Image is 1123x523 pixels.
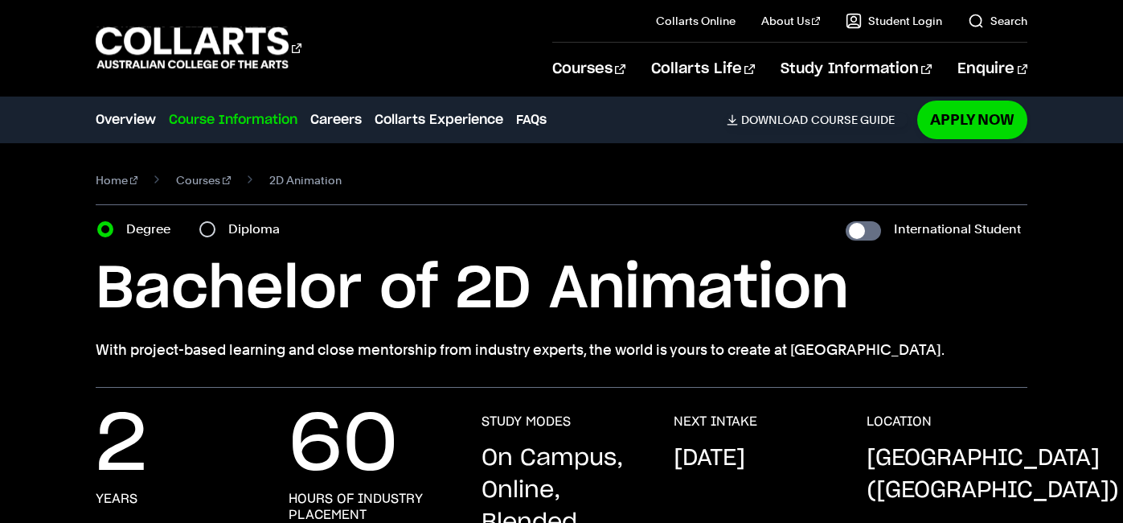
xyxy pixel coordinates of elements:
a: Careers [310,110,362,130]
label: International Student [894,218,1021,241]
a: Collarts Life [651,43,755,96]
h1: Bachelor of 2D Animation [96,253,1028,326]
h3: STUDY MODES [482,414,571,430]
div: Go to homepage [96,25,301,71]
h3: NEXT INTAKE [674,414,757,430]
a: Collarts Experience [375,110,503,130]
p: 2 [96,414,147,478]
label: Diploma [228,218,289,241]
h3: Hours of industry placement [289,491,449,523]
a: Course Information [169,110,297,130]
a: Enquire [957,43,1027,96]
h3: Years [96,491,137,507]
a: Search [968,13,1027,29]
a: Home [96,169,138,191]
a: FAQs [516,110,547,130]
h3: LOCATION [867,414,932,430]
a: Courses [176,169,231,191]
span: Download [741,113,808,127]
span: 2D Animation [269,169,342,191]
p: With project-based learning and close mentorship from industry experts, the world is yours to cre... [96,339,1028,361]
a: About Us [761,13,821,29]
p: [GEOGRAPHIC_DATA] ([GEOGRAPHIC_DATA]) [867,443,1119,507]
a: Collarts Online [656,13,736,29]
a: Courses [552,43,625,96]
label: Degree [126,218,180,241]
a: Apply Now [917,101,1027,138]
a: Overview [96,110,156,130]
p: 60 [289,414,398,478]
a: Student Login [846,13,942,29]
a: Study Information [781,43,932,96]
a: DownloadCourse Guide [727,113,908,127]
p: [DATE] [674,443,745,475]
